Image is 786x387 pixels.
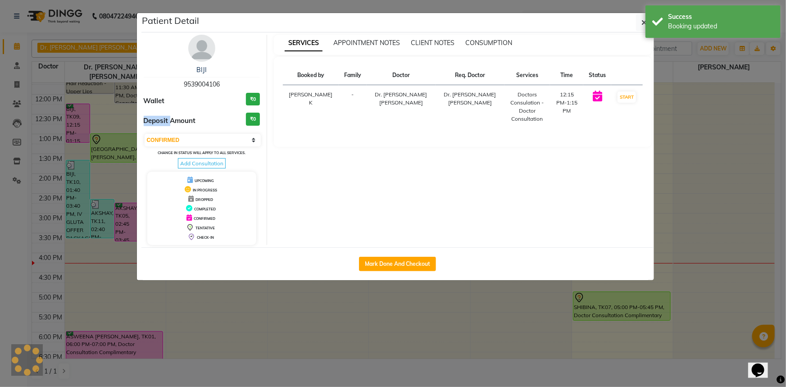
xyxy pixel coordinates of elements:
[194,216,215,221] span: CONFIRMED
[144,96,165,106] span: Wallet
[246,93,260,106] h3: ₹0
[142,14,200,27] h5: Patient Detail
[367,66,436,85] th: Doctor
[411,39,454,47] span: CLIENT NOTES
[283,66,339,85] th: Booked by
[668,12,774,22] div: Success
[195,178,214,183] span: UPCOMING
[583,66,611,85] th: Status
[668,22,774,31] div: Booking updated
[465,39,512,47] span: CONSUMPTION
[375,91,427,106] span: Dr. [PERSON_NAME] [PERSON_NAME]
[510,91,545,123] div: Doctors Consulation - Doctor Consultation
[144,116,196,126] span: Deposit Amount
[550,85,583,129] td: 12:15 PM-1:15 PM
[339,85,367,129] td: -
[339,66,367,85] th: Family
[444,91,496,106] span: Dr. [PERSON_NAME] [PERSON_NAME]
[196,66,207,74] a: BIJI
[178,158,226,168] span: Add Consultation
[748,351,777,378] iframe: chat widget
[197,235,214,240] span: CHECK-IN
[195,226,215,230] span: TENTATIVE
[333,39,400,47] span: APPOINTMENT NOTES
[158,150,245,155] small: Change in status will apply to all services.
[188,35,215,62] img: avatar
[283,85,339,129] td: [PERSON_NAME] K
[285,35,323,51] span: SERVICES
[618,91,636,103] button: START
[194,207,216,211] span: COMPLETED
[504,66,550,85] th: Services
[193,188,217,192] span: IN PROGRESS
[436,66,504,85] th: Req. Doctor
[184,80,220,88] span: 9539004106
[195,197,213,202] span: DROPPED
[359,257,436,271] button: Mark Done And Checkout
[550,66,583,85] th: Time
[246,113,260,126] h3: ₹0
